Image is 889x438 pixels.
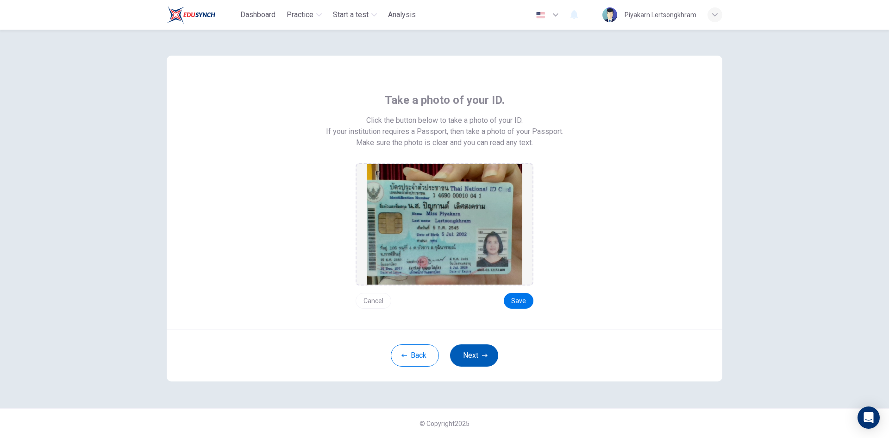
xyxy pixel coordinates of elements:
[326,115,563,137] span: Click the button below to take a photo of your ID. If your institution requires a Passport, then ...
[287,9,313,20] span: Practice
[333,9,369,20] span: Start a test
[504,293,533,309] button: Save
[384,6,419,23] button: Analysis
[329,6,381,23] button: Start a test
[625,9,696,20] div: Piyakarn Lertsongkhram
[240,9,275,20] span: Dashboard
[167,6,237,24] a: Train Test logo
[356,293,391,309] button: Cancel
[602,7,617,22] img: Profile picture
[388,9,416,20] span: Analysis
[450,344,498,367] button: Next
[356,137,533,148] span: Make sure the photo is clear and you can read any text.
[419,420,470,427] span: © Copyright 2025
[167,6,215,24] img: Train Test logo
[535,12,546,19] img: en
[391,344,439,367] button: Back
[858,406,880,429] div: Open Intercom Messenger
[385,93,505,108] span: Take a photo of your ID.
[283,6,326,23] button: Practice
[367,164,522,285] img: preview screemshot
[237,6,279,23] button: Dashboard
